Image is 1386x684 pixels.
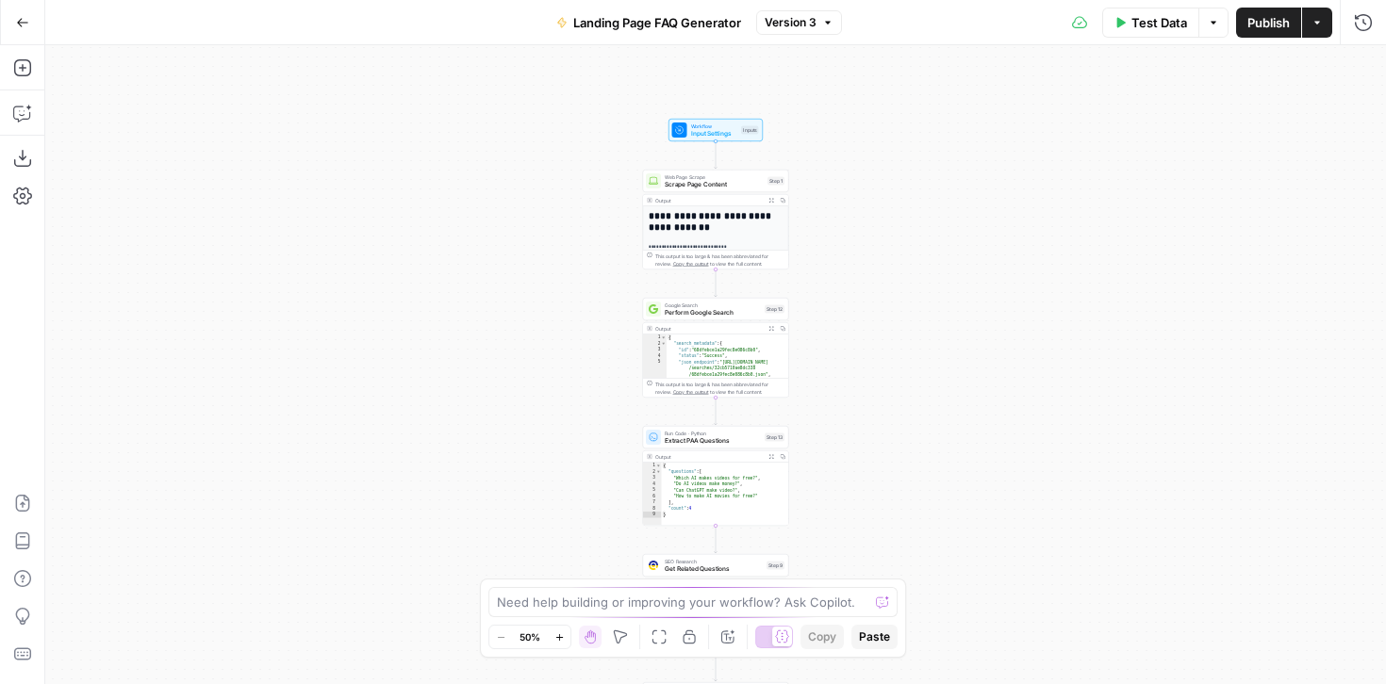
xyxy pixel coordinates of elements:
div: Step 12 [765,305,784,314]
div: 9 [643,512,662,518]
div: 3 [643,347,667,353]
div: Step 1 [767,177,784,186]
span: Toggle code folding, rows 1 through 9 [656,463,662,469]
div: Output [655,453,763,461]
button: Paste [851,625,898,649]
img: 9u0p4zbvbrir7uayayktvs1v5eg0 [649,561,658,570]
g: Edge from start to step_1 [715,141,718,169]
div: Step 9 [767,562,784,570]
div: Run Code · PythonExtract PAA QuestionsStep 13Output{ "questions":[ "Which AI makes videos for fre... [643,426,789,526]
span: Workflow [691,122,738,130]
div: 2 [643,469,662,476]
button: Test Data [1102,8,1198,38]
span: Publish [1247,13,1290,32]
span: Run Code · Python [665,430,761,437]
div: 5 [643,487,662,494]
span: Web Page Scrape [665,173,764,181]
span: Google Search [665,301,761,309]
g: Edge from step_12 to step_13 [715,398,718,425]
span: Copy [808,628,836,645]
g: Edge from step_9 to step_15 [715,654,718,681]
span: Version 3 [765,14,817,31]
div: 7 [643,499,662,506]
div: 1 [643,463,662,469]
div: This output is too large & has been abbreviated for review. to view the full content. [655,381,784,396]
button: Version 3 [756,10,842,35]
button: Landing Page FAQ Generator [545,8,752,38]
div: 1 [643,334,667,341]
div: Output [655,197,763,204]
div: 4 [643,481,662,488]
span: 50% [520,629,540,644]
div: 4 [643,353,667,360]
span: Copy the output [673,261,709,267]
div: This output is too large & has been abbreviated for review. to view the full content. [655,252,784,268]
span: Extract PAA Questions [665,436,761,446]
span: Copy the output [673,389,709,395]
span: Test Data [1131,13,1187,32]
div: 8 [643,506,662,513]
div: SEO ResearchGet Related QuestionsStep 9Output[ { "Keyword":"invideo ai", "Competition":0.6, "Sear... [643,554,789,654]
div: 2 [643,341,667,348]
span: Landing Page FAQ Generator [573,13,741,32]
div: WorkflowInput SettingsInputs [643,119,789,141]
span: Perform Google Search [665,308,761,318]
button: Copy [800,625,844,649]
button: Publish [1236,8,1301,38]
g: Edge from step_1 to step_12 [715,269,718,297]
span: Toggle code folding, rows 1 through 379 [661,334,667,341]
span: SEO Research [665,558,763,565]
span: Scrape Page Content [665,180,764,189]
span: Toggle code folding, rows 2 through 12 [661,341,667,348]
span: Paste [859,628,890,645]
g: Edge from step_13 to step_9 [715,526,718,553]
div: Output [655,325,763,333]
div: Google SearchPerform Google SearchStep 12Output{ "search_metadata":{ "id":"68dfebce1a29fec8e086c8... [643,298,789,398]
div: Step 13 [765,433,784,442]
div: 3 [643,475,662,481]
span: Get Related Questions [665,564,763,574]
div: 6 [643,494,662,500]
span: Input Settings [691,129,738,138]
div: 5 [643,359,667,378]
span: Toggle code folding, rows 2 through 7 [656,469,662,476]
div: Inputs [741,126,759,135]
